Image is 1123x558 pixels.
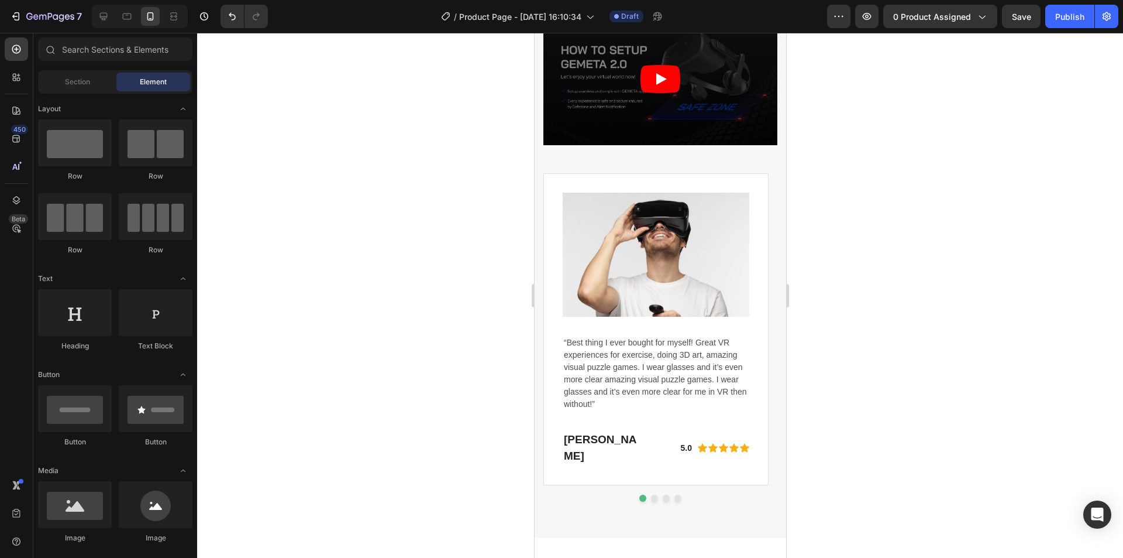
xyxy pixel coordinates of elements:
[38,37,192,61] input: Search Sections & Elements
[119,341,192,351] div: Text Block
[5,5,87,28] button: 7
[535,33,786,558] iframe: Design area
[119,245,192,255] div: Row
[38,437,112,447] div: Button
[11,125,28,134] div: 450
[119,437,192,447] div: Button
[459,11,581,23] span: Product Page - [DATE] 16:10:34
[1083,501,1111,529] div: Open Intercom Messenger
[1012,12,1031,22] span: Save
[38,369,60,380] span: Button
[174,365,192,384] span: Toggle open
[38,341,112,351] div: Heading
[1055,11,1084,23] div: Publish
[174,269,192,288] span: Toggle open
[883,5,997,28] button: 0 product assigned
[1002,5,1041,28] button: Save
[140,77,167,87] span: Element
[38,273,53,284] span: Text
[454,11,457,23] span: /
[65,77,90,87] span: Section
[1045,5,1094,28] button: Publish
[9,214,28,224] div: Beta
[38,104,61,114] span: Layout
[221,5,268,28] div: Undo/Redo
[38,533,112,543] div: Image
[38,245,112,255] div: Row
[77,9,82,23] p: 7
[119,171,192,182] div: Row
[38,171,112,182] div: Row
[621,11,639,22] span: Draft
[893,11,971,23] span: 0 product assigned
[174,461,192,480] span: Toggle open
[38,465,58,476] span: Media
[119,533,192,543] div: Image
[174,100,192,118] span: Toggle open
